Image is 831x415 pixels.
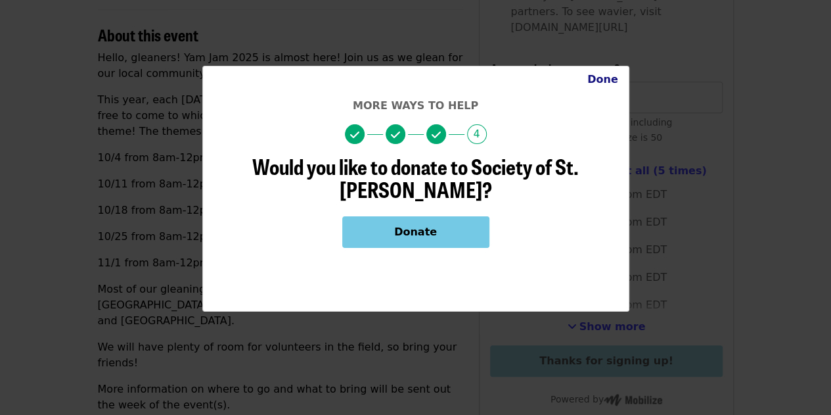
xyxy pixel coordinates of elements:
a: Donate [342,226,489,238]
span: Donate [394,226,437,238]
i: check icon [432,129,441,141]
i: check icon [350,129,359,141]
button: Close [577,66,629,93]
button: Donate [342,216,489,248]
span: More ways to help [353,99,478,112]
i: check icon [391,129,400,141]
span: 4 [467,124,487,144]
span: Would you like to donate to Society of St. [PERSON_NAME]? [252,151,579,205]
